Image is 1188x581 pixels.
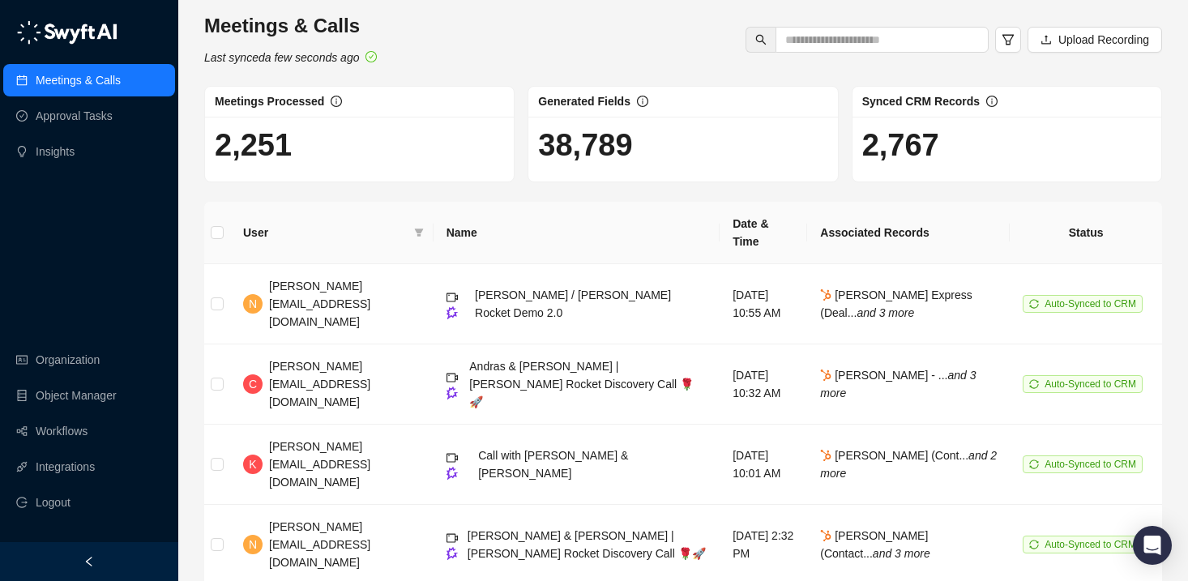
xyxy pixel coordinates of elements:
h1: 38,789 [538,126,827,164]
span: [PERSON_NAME] & [PERSON_NAME] | [PERSON_NAME] Rocket Discovery Call 🌹🚀 [468,529,706,560]
span: [PERSON_NAME] Express (Deal... [820,288,972,319]
a: Organization [36,344,100,376]
span: filter [411,220,427,245]
span: sync [1029,540,1039,549]
td: [DATE] 10:55 AM [720,264,807,344]
a: Approval Tasks [36,100,113,132]
span: check-circle [365,51,377,62]
i: Last synced a few seconds ago [204,51,359,64]
span: Andras & [PERSON_NAME] | [PERSON_NAME] Rocket Discovery Call 🌹🚀 [469,360,694,408]
span: Synced CRM Records [862,95,980,108]
span: video-camera [447,532,458,544]
span: C [249,375,257,393]
span: video-camera [447,452,458,464]
div: Open Intercom Messenger [1133,526,1172,565]
span: Call with [PERSON_NAME] & [PERSON_NAME] [478,449,628,480]
span: [PERSON_NAME][EMAIL_ADDRESS][DOMAIN_NAME] [269,440,370,489]
i: and 3 more [857,306,914,319]
a: Meetings & Calls [36,64,121,96]
span: Meetings Processed [215,95,324,108]
h1: 2,767 [862,126,1152,164]
span: logout [16,497,28,508]
span: filter [414,228,424,237]
img: logo-05li4sbe.png [16,20,118,45]
span: [PERSON_NAME] / [PERSON_NAME] Rocket Demo 2.0 [475,288,671,319]
a: Integrations [36,451,95,483]
span: N [249,536,257,553]
span: Auto-Synced to CRM [1045,378,1136,390]
a: Object Manager [36,379,117,412]
span: Auto-Synced to CRM [1045,459,1136,470]
img: gong-Dwh8HbPa.png [447,306,458,318]
span: info-circle [331,96,342,107]
span: video-camera [447,372,458,383]
h3: Meetings & Calls [204,13,377,39]
span: video-camera [447,292,458,303]
span: upload [1041,34,1052,45]
span: [PERSON_NAME] - ... [820,369,976,399]
span: sync [1029,379,1039,389]
span: Logout [36,486,71,519]
th: Date & Time [720,202,807,264]
span: N [249,295,257,313]
img: gong-Dwh8HbPa.png [447,467,458,479]
i: and 2 more [820,449,997,480]
span: sync [1029,459,1039,469]
span: [PERSON_NAME] (Cont... [820,449,997,480]
i: and 3 more [820,369,976,399]
span: search [755,34,767,45]
span: left [83,556,95,567]
span: K [249,455,256,473]
span: Auto-Synced to CRM [1045,298,1136,310]
span: Generated Fields [538,95,630,108]
button: Upload Recording [1028,27,1162,53]
img: gong-Dwh8HbPa.png [447,387,458,399]
th: Status [1010,202,1162,264]
a: Workflows [36,415,88,447]
span: [PERSON_NAME][EMAIL_ADDRESS][DOMAIN_NAME] [269,520,370,569]
td: [DATE] 10:01 AM [720,425,807,505]
span: info-circle [986,96,998,107]
th: Associated Records [807,202,1010,264]
span: [PERSON_NAME][EMAIL_ADDRESS][DOMAIN_NAME] [269,360,370,408]
span: User [243,224,408,241]
i: and 3 more [873,547,930,560]
span: [PERSON_NAME] (Contact... [820,529,929,560]
span: filter [1002,33,1015,46]
h1: 2,251 [215,126,504,164]
span: sync [1029,299,1039,309]
a: Insights [36,135,75,168]
span: info-circle [637,96,648,107]
span: Auto-Synced to CRM [1045,539,1136,550]
img: gong-Dwh8HbPa.png [447,547,458,559]
th: Name [434,202,720,264]
span: [PERSON_NAME][EMAIL_ADDRESS][DOMAIN_NAME] [269,280,370,328]
span: Upload Recording [1058,31,1149,49]
td: [DATE] 10:32 AM [720,344,807,425]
